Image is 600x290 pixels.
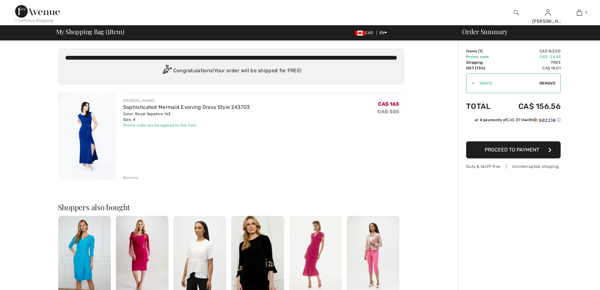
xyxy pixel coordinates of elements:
td: Free [501,60,561,65]
span: CAD [355,31,375,35]
img: Congratulation2.svg [161,65,173,77]
td: Total [466,96,501,117]
span: 1 [479,49,481,53]
a: Sign In [545,9,551,15]
td: CA$ -24.45 [501,54,561,60]
span: Remove [540,80,555,86]
div: or 4 payments ofCA$ 39.14withSezzle Click to learn more about Sezzle [466,117,561,125]
span: CA$ 39.14 [507,118,524,122]
span: Proceed to Payment [485,147,539,153]
img: My Info [545,9,551,16]
a: 1 [564,9,595,16]
span: EN [380,31,387,35]
span: 1 [585,10,587,15]
span: CA$ 163 [378,101,399,107]
div: Remove [123,175,139,181]
div: or 4 payments of with [475,117,561,123]
iframe: Opens a widget where you can chat to one of our agents [560,271,594,287]
div: Promo code can be applied to this item [123,122,250,128]
td: CA$ 163.00 [501,48,561,54]
img: Canadian Dollar [355,31,365,36]
td: HST (13%) [466,65,501,71]
img: Sezzle [533,117,556,123]
div: Order Summary [454,28,596,35]
img: My Bag [577,9,582,16]
td: Items ( ) [466,48,501,54]
div: Color: Royal Sapphire 163 Size: 4 [123,111,250,122]
img: Sophisticated Mermaid Evening Dress Style 243703 [58,92,116,179]
div: Duty & tariff-free | Uninterrupted shipping [466,163,561,169]
span: 1 [107,27,110,35]
a: Sophisticated Mermaid Evening Dress Style 243703 [123,104,250,110]
td: CA$ 18.01 [501,65,561,71]
div: Congratulations! Your order will be shipped for FREE! [66,65,397,77]
img: search the website [514,9,519,16]
div: ✔ [466,80,475,86]
div: [PERSON_NAME] [123,98,250,104]
td: Shipping [466,60,501,65]
td: Promo code [466,54,501,60]
h2: Shoppers also bought [58,203,404,211]
s: CA$ 325 [377,109,399,115]
td: CA$ 156.56 [501,96,561,117]
span: My Shopping Bag ( Item) [56,28,124,35]
div: [PERSON_NAME] [532,18,563,25]
iframe: PayPal-paypal [466,125,561,139]
input: Promo code [475,74,540,93]
div: < Continue Shopping [15,18,53,23]
button: Proceed to Payment [466,141,561,158]
img: 1ère Avenue [15,5,60,18]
